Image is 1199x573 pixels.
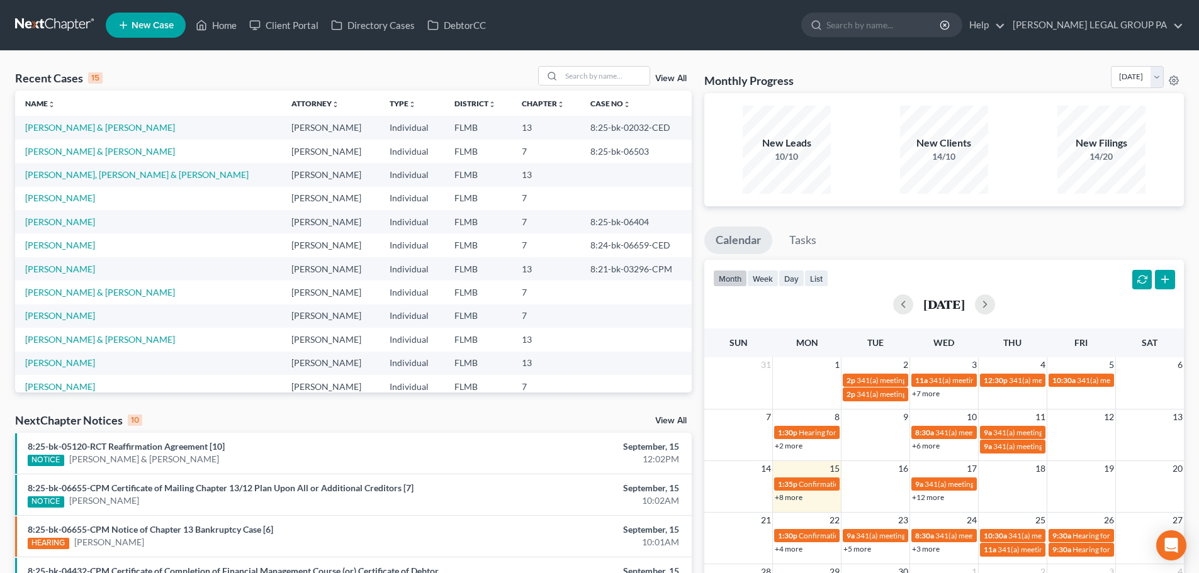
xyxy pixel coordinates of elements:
span: 1:30p [778,531,797,540]
div: 10:02AM [470,494,679,507]
td: 13 [512,257,580,281]
span: 18 [1034,461,1047,476]
span: 341(a) meeting for [PERSON_NAME] [998,545,1119,554]
span: 341(a) meeting for [PERSON_NAME] & [PERSON_NAME] [925,479,1113,489]
a: [PERSON_NAME] & [PERSON_NAME] [25,287,175,298]
span: 9a [984,442,992,451]
div: September, 15 [470,482,679,494]
span: Sat [1142,337,1157,348]
td: 13 [512,163,580,186]
i: unfold_more [623,101,631,108]
td: 7 [512,233,580,257]
a: +6 more [912,441,940,450]
a: Attorneyunfold_more [291,99,339,108]
span: 31 [760,357,772,372]
td: FLMB [444,375,512,398]
td: Individual [380,140,444,163]
td: 7 [512,375,580,398]
span: 341(a) meeting for [PERSON_NAME] & [PERSON_NAME] [929,376,1117,385]
td: FLMB [444,116,512,139]
div: 15 [88,72,103,84]
span: 9a [984,428,992,437]
span: Sun [729,337,748,348]
div: NOTICE [28,496,64,508]
td: Individual [380,352,444,375]
div: 12:02PM [470,453,679,465]
td: 7 [512,187,580,210]
a: Home [189,14,243,36]
span: 1:35p [778,479,797,489]
span: 2p [847,376,855,385]
span: 8:30a [915,428,934,437]
span: 2p [847,389,855,399]
a: 8:25-bk-06655-CPM Certificate of Mailing Chapter 13/12 Plan Upon All or Additional Creditors [7] [28,482,414,493]
div: 14/20 [1057,150,1146,163]
span: 13 [1171,409,1184,425]
td: Individual [380,163,444,186]
span: 9:30a [1052,531,1071,540]
td: 8:25-bk-06503 [580,140,692,163]
span: 14 [760,461,772,476]
span: Fri [1074,337,1088,348]
div: NextChapter Notices [15,413,142,428]
a: [PERSON_NAME] [69,494,139,507]
span: 8:30a [915,531,934,540]
button: week [747,270,779,287]
a: +5 more [843,544,871,554]
td: [PERSON_NAME] [281,304,380,328]
td: [PERSON_NAME] [281,187,380,210]
span: 1 [833,357,841,372]
span: 15 [828,461,841,476]
span: 341(a) meeting for [PERSON_NAME] [993,428,1115,437]
i: unfold_more [48,101,55,108]
span: 20 [1171,461,1184,476]
input: Search by name... [561,67,650,85]
td: 8:24-bk-06659-CED [580,233,692,257]
input: Search by name... [826,13,942,36]
span: 16 [897,461,909,476]
td: FLMB [444,140,512,163]
a: [PERSON_NAME] & [PERSON_NAME] [25,146,175,157]
button: month [713,270,747,287]
span: 10:30a [1052,376,1076,385]
span: Hearing for [PERSON_NAME] [799,428,897,437]
a: 8:25-bk-05120-RCT Reaffirmation Agreement [10] [28,441,225,452]
a: [PERSON_NAME] [25,192,95,203]
span: 19 [1103,461,1115,476]
td: 8:25-bk-06404 [580,210,692,233]
span: 341(a) meeting for [PERSON_NAME] & [PERSON_NAME] [857,389,1045,399]
td: FLMB [444,281,512,304]
div: September, 15 [470,440,679,453]
td: 7 [512,304,580,328]
td: 13 [512,116,580,139]
a: [PERSON_NAME] [74,536,144,548]
span: 341(a) meeting for [PERSON_NAME] & [PERSON_NAME] [857,376,1045,385]
a: View All [655,416,687,425]
span: 6 [1176,357,1184,372]
div: 10/10 [743,150,831,163]
a: [PERSON_NAME] & [PERSON_NAME] [25,334,175,345]
span: 341(a) meeting for [PERSON_NAME] [1008,531,1130,540]
span: 27 [1171,513,1184,528]
a: Case Nounfold_more [590,99,631,108]
a: [PERSON_NAME] & [PERSON_NAME] [25,122,175,133]
a: +8 more [775,492,802,502]
td: 8:25-bk-02032-CED [580,116,692,139]
span: 11a [984,545,996,554]
div: 14/10 [900,150,988,163]
td: Individual [380,304,444,328]
div: 10:01AM [470,536,679,548]
a: +2 more [775,441,802,450]
td: Individual [380,116,444,139]
a: Calendar [704,226,772,254]
td: FLMB [444,304,512,328]
td: Individual [380,187,444,210]
a: Client Portal [243,14,325,36]
a: [PERSON_NAME] [25,216,95,227]
td: [PERSON_NAME] [281,116,380,139]
div: NOTICE [28,455,64,466]
span: Wed [933,337,954,348]
td: FLMB [444,352,512,375]
span: 11a [915,376,928,385]
span: 341(a) meeting for [PERSON_NAME] [856,531,977,540]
